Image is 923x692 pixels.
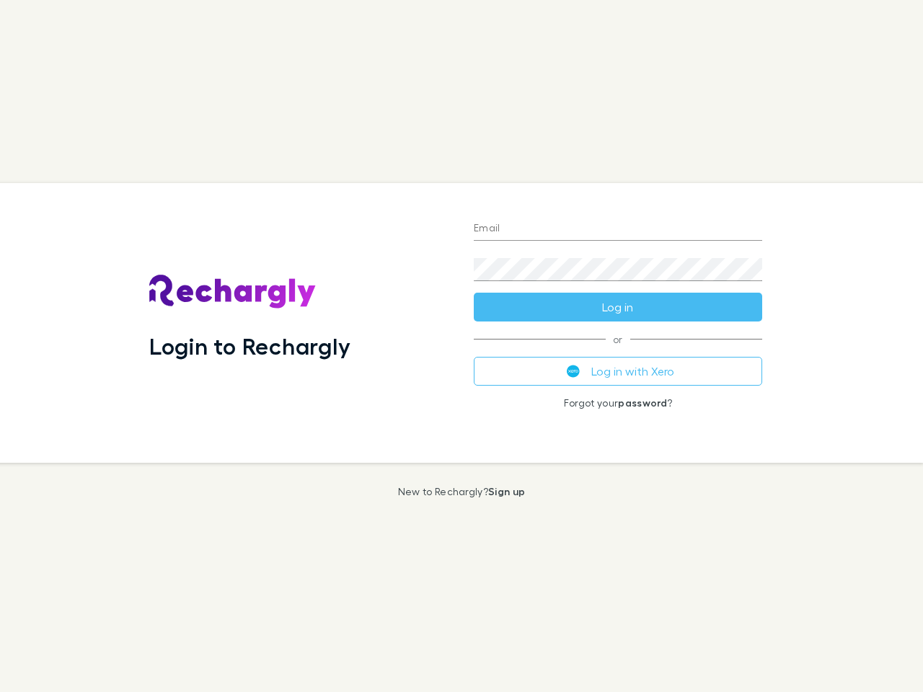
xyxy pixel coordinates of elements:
button: Log in [474,293,762,321]
span: or [474,339,762,340]
a: Sign up [488,485,525,497]
button: Log in with Xero [474,357,762,386]
img: Rechargly's Logo [149,275,317,309]
h1: Login to Rechargly [149,332,350,360]
p: Forgot your ? [474,397,762,409]
img: Xero's logo [567,365,580,378]
a: password [618,396,667,409]
p: New to Rechargly? [398,486,526,497]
